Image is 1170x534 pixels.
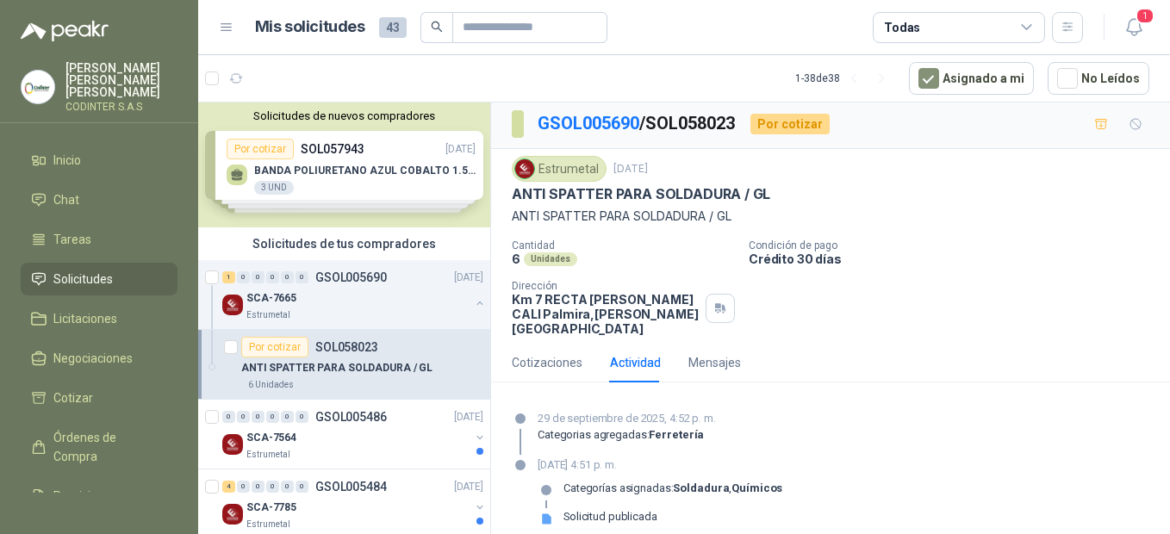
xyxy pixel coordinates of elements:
a: 0 0 0 0 0 0 GSOL005486[DATE] Company LogoSCA-7564Estrumetal [222,407,487,462]
p: [DATE] [454,409,483,425]
a: Cotizar [21,382,177,414]
div: 0 [281,411,294,423]
p: [PERSON_NAME] [PERSON_NAME] [PERSON_NAME] [65,62,177,98]
div: 0 [296,481,308,493]
div: 0 [252,271,264,283]
p: GSOL005484 [315,481,387,493]
p: Estrumetal [246,518,290,531]
span: Inicio [53,151,81,170]
div: 0 [281,481,294,493]
p: Estrumetal [246,448,290,462]
p: Estrumetal [246,308,290,322]
img: Company Logo [222,434,243,455]
div: 0 [281,271,294,283]
img: Company Logo [22,71,54,103]
div: 0 [296,271,308,283]
div: 4 [222,481,235,493]
div: 0 [222,411,235,423]
div: Por cotizar [750,114,830,134]
a: 1 0 0 0 0 0 GSOL005690[DATE] Company LogoSCA-7665Estrumetal [222,267,487,322]
span: Chat [53,190,79,209]
a: Tareas [21,223,177,256]
p: ANTI SPATTER PARA SOLDADURA / GL [512,185,770,203]
div: Unidades [524,252,577,266]
div: 0 [237,481,250,493]
button: Solicitudes de nuevos compradores [205,109,483,122]
div: 6 Unidades [241,378,301,392]
div: Todas [884,18,920,37]
img: Company Logo [222,295,243,315]
img: Company Logo [515,159,534,178]
p: [DATE] [613,161,648,177]
p: [DATE] [454,479,483,495]
div: 0 [266,481,279,493]
div: 0 [237,411,250,423]
p: SCA-7785 [246,500,296,516]
p: GSOL005690 [315,271,387,283]
span: Negociaciones [53,349,133,368]
div: 1 [222,271,235,283]
div: Estrumetal [512,156,607,182]
p: Km 7 RECTA [PERSON_NAME] CALI Palmira , [PERSON_NAME][GEOGRAPHIC_DATA] [512,292,699,336]
span: Licitaciones [53,309,117,328]
div: Solicitudes de tus compradores [198,227,490,260]
div: Por cotizar [241,337,308,357]
p: Crédito 30 días [749,251,1163,266]
h1: Mis solicitudes [255,15,365,40]
div: Solicitud publicada [563,510,657,524]
span: 1 [1136,8,1154,24]
div: 0 [266,271,279,283]
button: Asignado a mi [909,62,1034,95]
img: Company Logo [222,504,243,525]
div: 0 [296,411,308,423]
p: 6 [512,251,520,266]
div: 0 [252,411,264,423]
div: 0 [266,411,279,423]
p: SCA-7564 [246,430,296,446]
div: 0 [237,271,250,283]
p: SCA-7665 [246,290,296,307]
a: Solicitudes [21,263,177,295]
p: SOL058023 [315,341,378,353]
a: Órdenes de Compra [21,421,177,473]
p: CODINTER S.A.S [65,102,177,112]
p: Cantidad [512,239,735,251]
p: [DATE] [454,270,483,286]
div: Mensajes [688,353,741,372]
div: Cotizaciones [512,353,582,372]
button: 1 [1118,12,1149,43]
div: 1 - 38 de 38 [795,65,895,92]
a: Licitaciones [21,302,177,335]
div: 0 [252,481,264,493]
p: [DATE] 4:51 p. m. [538,456,782,474]
strong: Soldadura [673,481,729,494]
p: Categorias agregadas: [538,428,716,442]
span: Solicitudes [53,270,113,289]
a: Inicio [21,144,177,177]
strong: Químicos [731,481,782,494]
span: Cotizar [53,388,93,407]
strong: Ferretería [649,428,704,441]
p: GSOL005486 [315,411,387,423]
img: Logo peakr [21,21,109,41]
p: Condición de pago [749,239,1163,251]
p: ANTI SPATTER PARA SOLDADURA / GL [512,207,1149,226]
p: Categorías asignadas: , [563,481,782,495]
div: Solicitudes de nuevos compradoresPor cotizarSOL057943[DATE] BANDA POLIURETANO AZUL COBALTO 1.5MM ... [198,102,490,227]
span: Órdenes de Compra [53,428,161,466]
span: 43 [379,17,407,38]
button: No Leídos [1048,62,1149,95]
a: Remisiones [21,480,177,512]
a: Chat [21,183,177,216]
p: / SOL058023 [538,110,737,137]
span: search [431,21,443,33]
p: Dirección [512,280,699,292]
a: Por cotizarSOL058023ANTI SPATTER PARA SOLDADURA / GL6 Unidades [198,330,490,400]
a: GSOL005690 [538,113,639,133]
p: ANTI SPATTER PARA SOLDADURA / GL [241,360,433,376]
a: 4 0 0 0 0 0 GSOL005484[DATE] Company LogoSCA-7785Estrumetal [222,476,487,531]
span: Remisiones [53,487,117,506]
p: 29 de septiembre de 2025, 4:52 p. m. [538,410,716,427]
div: Actividad [610,353,661,372]
a: Negociaciones [21,342,177,375]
